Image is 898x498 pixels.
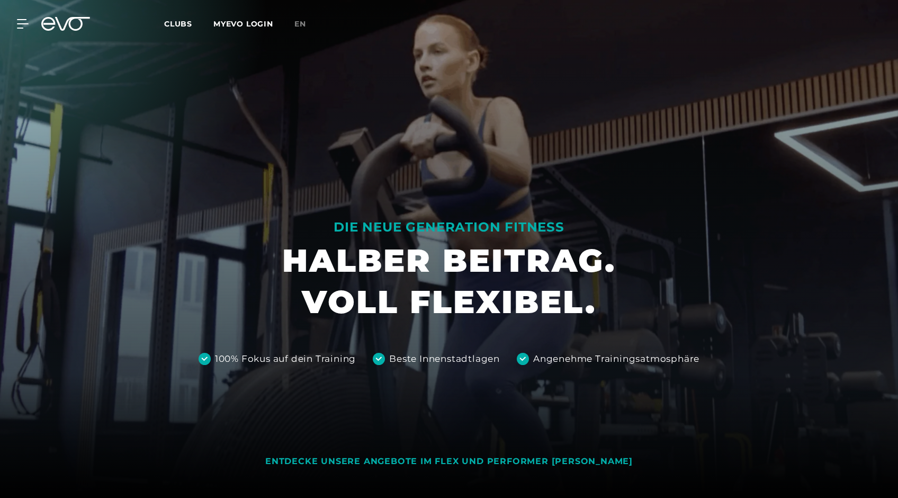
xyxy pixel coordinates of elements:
[294,19,306,29] span: en
[164,19,192,29] span: Clubs
[215,352,356,366] div: 100% Fokus auf dein Training
[533,352,699,366] div: Angenehme Trainingsatmosphäre
[213,19,273,29] a: MYEVO LOGIN
[294,18,319,30] a: en
[164,19,213,29] a: Clubs
[282,219,616,236] div: DIE NEUE GENERATION FITNESS
[282,240,616,323] h1: HALBER BEITRAG. VOLL FLEXIBEL.
[265,456,633,467] div: ENTDECKE UNSERE ANGEBOTE IM FLEX UND PERFORMER [PERSON_NAME]
[389,352,500,366] div: Beste Innenstadtlagen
